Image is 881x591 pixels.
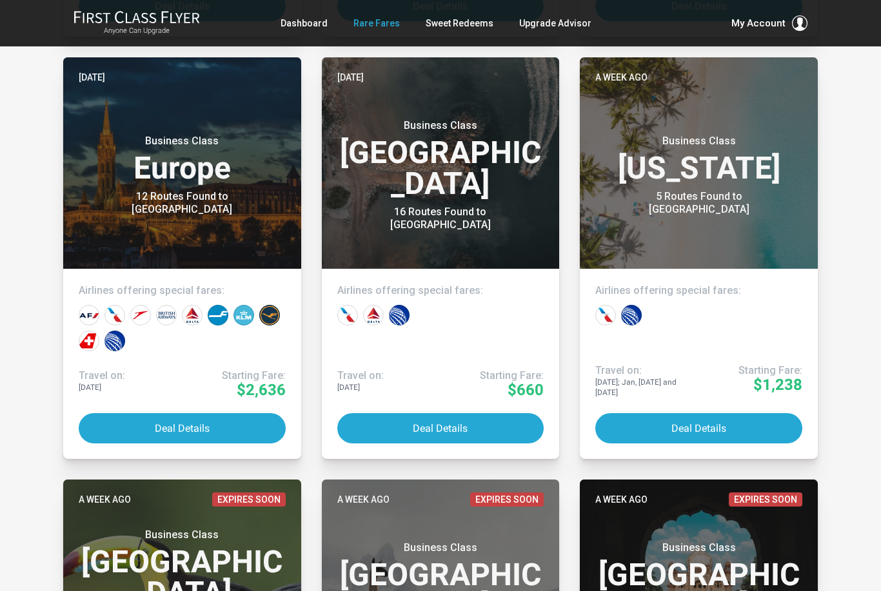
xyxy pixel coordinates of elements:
div: American Airlines [595,305,616,325]
div: British Airways [156,305,177,325]
div: Austrian Airlines‎ [130,305,151,325]
time: A week ago [79,492,131,507]
a: Sweet Redeems [426,12,493,35]
img: First Class Flyer [74,10,200,24]
div: KLM [233,305,254,325]
small: Business Class [101,135,262,148]
small: Business Class [360,541,521,554]
a: Upgrade Advisor [519,12,591,35]
small: Business Class [101,528,262,541]
small: Business Class [619,135,780,148]
h3: [GEOGRAPHIC_DATA] [337,119,544,199]
div: 16 Routes Found to [GEOGRAPHIC_DATA] [360,206,521,231]
h3: [US_STATE] [595,135,802,184]
div: Lufthansa [259,305,280,325]
a: A week agoBusiness Class[US_STATE]5 Routes Found to [GEOGRAPHIC_DATA]Airlines offering special fa... [580,57,818,459]
time: A week ago [595,70,648,84]
time: A week ago [595,492,648,507]
a: First Class FlyerAnyone Can Upgrade [74,10,200,36]
h4: Airlines offering special fares: [337,284,544,297]
time: A week ago [337,492,390,507]
h3: Europe [79,135,286,184]
small: Business Class [360,119,521,132]
small: Business Class [619,541,780,554]
time: [DATE] [337,70,364,84]
div: Finnair [208,305,228,325]
div: United [104,331,125,351]
button: Deal Details [337,413,544,443]
h4: Airlines offering special fares: [595,284,802,297]
div: 5 Routes Found to [GEOGRAPHIC_DATA] [619,190,780,216]
div: American Airlines [104,305,125,325]
div: Swiss [79,331,99,351]
time: [DATE] [79,70,105,84]
span: Expires Soon [212,492,286,507]
div: Air France [79,305,99,325]
span: Expires Soon [729,492,802,507]
a: Rare Fares [353,12,400,35]
button: My Account [731,15,807,31]
a: [DATE]Business Class[GEOGRAPHIC_DATA]16 Routes Found to [GEOGRAPHIC_DATA]Airlines offering specia... [322,57,560,459]
div: American Airlines [337,305,358,325]
a: [DATE]Business ClassEurope12 Routes Found to [GEOGRAPHIC_DATA]Airlines offering special fares:Tra... [63,57,301,459]
div: Delta Airlines [182,305,203,325]
div: United [621,305,642,325]
a: Dashboard [281,12,328,35]
small: Anyone Can Upgrade [74,26,200,35]
div: 12 Routes Found to [GEOGRAPHIC_DATA] [101,190,262,216]
span: My Account [731,15,786,31]
h4: Airlines offering special fares: [79,284,286,297]
div: Delta Airlines [363,305,384,325]
div: United [389,305,410,325]
span: Expires Soon [470,492,544,507]
button: Deal Details [595,413,802,443]
button: Deal Details [79,413,286,443]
